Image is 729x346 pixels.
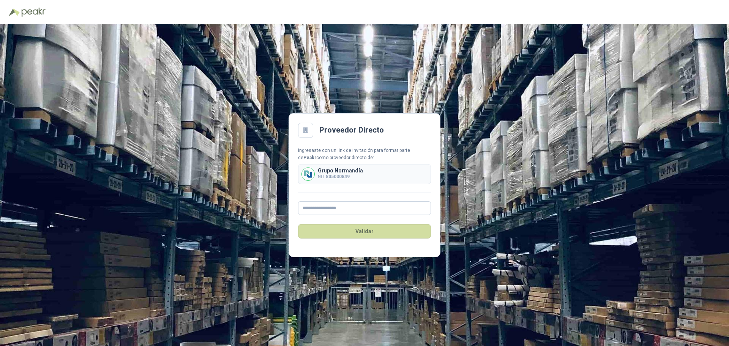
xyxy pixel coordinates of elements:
[302,168,314,180] img: Company Logo
[318,173,363,180] p: NIT
[303,155,316,160] b: Peakr
[326,174,350,179] b: 805030849
[298,147,431,161] div: Ingresaste con un link de invitación para formar parte de como proveedor directo de:
[318,168,363,173] p: Grupo Normandía
[298,224,431,239] button: Validar
[319,124,384,136] h2: Proveedor Directo
[9,8,20,16] img: Logo
[21,8,46,17] img: Peakr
